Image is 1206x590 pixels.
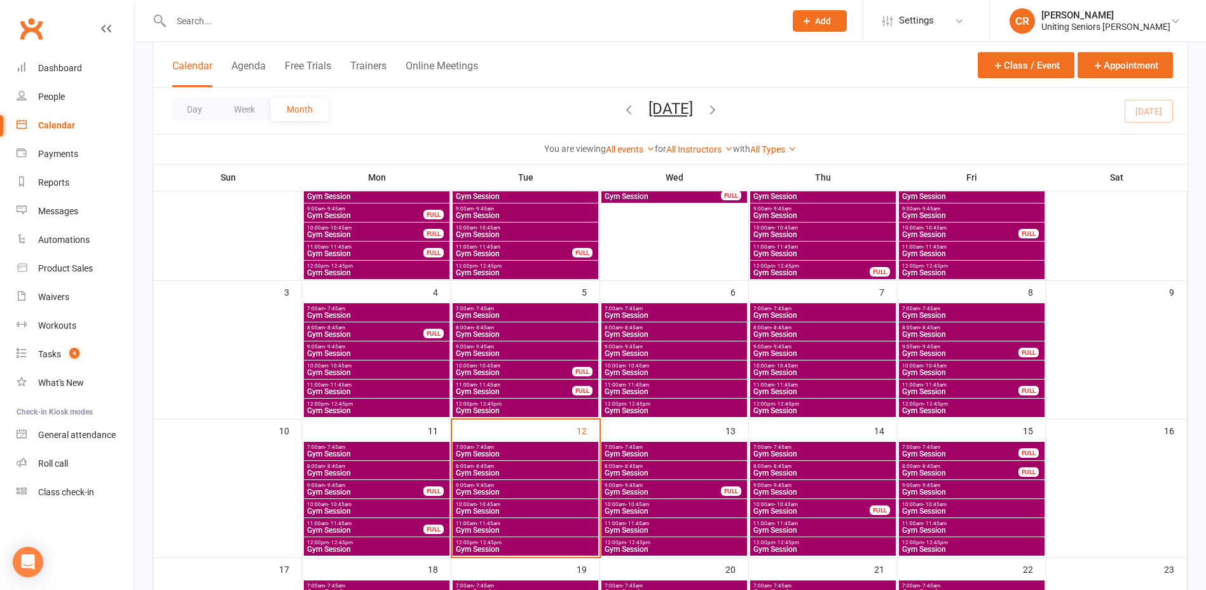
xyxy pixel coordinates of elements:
button: Calendar [172,60,212,87]
span: Gym Session [604,388,744,395]
span: Gym Session [753,488,893,496]
div: 5 [582,281,600,302]
span: Gym Session [455,212,596,219]
span: Gym Session [604,507,744,515]
span: Gym Session [901,388,1019,395]
span: 9:00am [455,483,596,488]
div: FULL [423,486,444,496]
div: Product Sales [38,263,93,273]
span: - 10:45am [923,363,947,369]
div: 11 [428,420,451,441]
span: Gym Session [306,388,447,395]
span: 12:00pm [455,401,596,407]
div: What's New [38,378,84,388]
span: - 9:45am [771,344,791,350]
span: Gym Session [753,450,893,458]
span: Gym Session [455,312,596,319]
span: - 12:45pm [924,263,948,269]
div: Messages [38,206,78,216]
span: Gym Session [901,469,1019,477]
span: - 11:45am [328,382,352,388]
span: Gym Session [901,212,1042,219]
span: 10:00am [901,225,1019,231]
span: - 11:45am [774,244,798,250]
span: Add [815,16,831,26]
span: 7:00am [901,444,1019,450]
span: 8:00am [455,325,596,331]
span: Gym Session [455,388,573,395]
span: 10:00am [306,363,447,369]
span: - 8:45am [622,463,643,469]
span: - 9:45am [325,206,345,212]
span: Gym Session [753,250,893,257]
span: Gym Session [901,450,1019,458]
button: Online Meetings [406,60,478,87]
span: Gym Session [306,369,447,376]
div: 4 [433,281,451,302]
span: 7:00am [306,444,447,450]
span: 9:00am [604,483,722,488]
span: 9:00am [455,344,596,350]
a: General attendance kiosk mode [17,421,134,449]
span: - 7:45am [771,306,791,312]
a: Reports [17,168,134,197]
span: - 9:45am [325,344,345,350]
span: 8:00am [901,463,1019,469]
span: - 10:45am [923,502,947,507]
span: - 10:45am [328,502,352,507]
span: Gym Session [455,231,596,238]
span: - 9:45am [920,206,940,212]
span: Gym Session [901,407,1042,415]
span: - 11:45am [923,244,947,250]
span: - 7:45am [325,444,345,450]
span: 10:00am [306,502,447,507]
span: Gym Session [901,250,1042,257]
div: FULL [870,267,890,277]
a: Class kiosk mode [17,478,134,507]
span: 12:00pm [604,401,744,407]
span: Gym Session [604,369,744,376]
span: - 10:45am [774,225,798,231]
span: 12:00pm [306,263,447,269]
span: 12:00pm [306,401,447,407]
div: Open Intercom Messenger [13,547,43,577]
span: Gym Session [753,269,870,277]
span: Gym Session [455,369,573,376]
span: - 11:45am [774,382,798,388]
span: - 9:45am [325,483,345,488]
span: 7:00am [306,306,447,312]
span: Gym Session [901,488,1042,496]
div: FULL [1018,448,1039,458]
div: 15 [1023,420,1046,441]
span: - 12:45pm [477,263,502,269]
th: Sun [154,164,303,191]
span: 12:00pm [901,263,1042,269]
div: FULL [572,248,593,257]
div: Roll call [38,458,68,469]
span: 8:00am [306,463,447,469]
a: What's New [17,369,134,397]
span: Gym Session [455,269,596,277]
span: 12:00pm [753,263,870,269]
div: FULL [423,229,444,238]
span: Gym Session [306,350,447,357]
button: Agenda [231,60,266,87]
div: FULL [1018,348,1039,357]
span: 8:00am [604,325,744,331]
span: 8:00am [306,325,424,331]
span: 9:00am [306,344,447,350]
span: 8:00am [753,325,893,331]
th: Mon [303,164,451,191]
span: Settings [899,6,934,35]
span: Gym Session [604,350,744,357]
span: 10:00am [604,363,744,369]
span: 11:00am [306,521,424,526]
span: - 10:45am [328,363,352,369]
div: Payments [38,149,78,159]
span: - 12:45pm [775,401,799,407]
button: Week [218,98,271,121]
a: Calendar [17,111,134,140]
a: All events [606,144,655,154]
span: 9:00am [306,483,424,488]
span: - 10:45am [923,225,947,231]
